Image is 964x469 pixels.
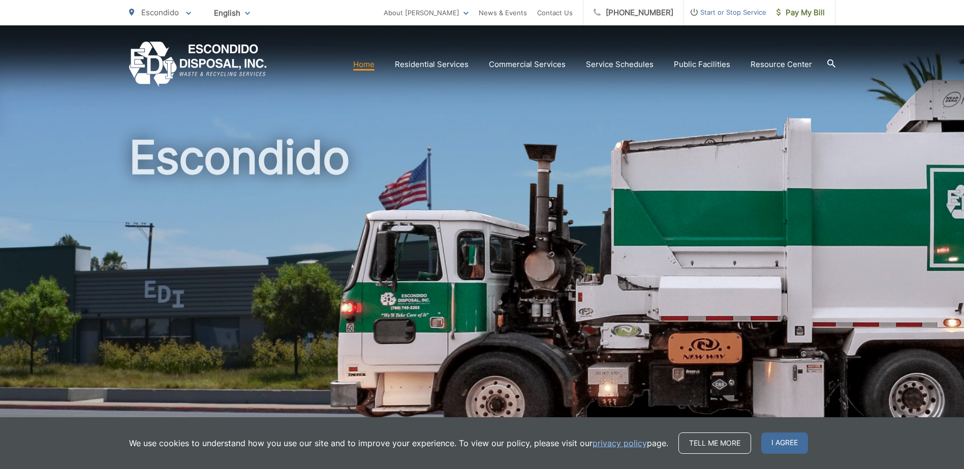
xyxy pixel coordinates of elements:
[206,4,258,22] span: English
[537,7,573,19] a: Contact Us
[395,58,469,71] a: Residential Services
[593,437,647,449] a: privacy policy
[674,58,730,71] a: Public Facilities
[141,8,179,17] span: Escondido
[751,58,812,71] a: Resource Center
[678,432,751,454] a: Tell me more
[489,58,566,71] a: Commercial Services
[129,42,267,87] a: EDCD logo. Return to the homepage.
[129,132,835,453] h1: Escondido
[129,437,668,449] p: We use cookies to understand how you use our site and to improve your experience. To view our pol...
[353,58,375,71] a: Home
[586,58,654,71] a: Service Schedules
[776,7,825,19] span: Pay My Bill
[761,432,808,454] span: I agree
[479,7,527,19] a: News & Events
[384,7,469,19] a: About [PERSON_NAME]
